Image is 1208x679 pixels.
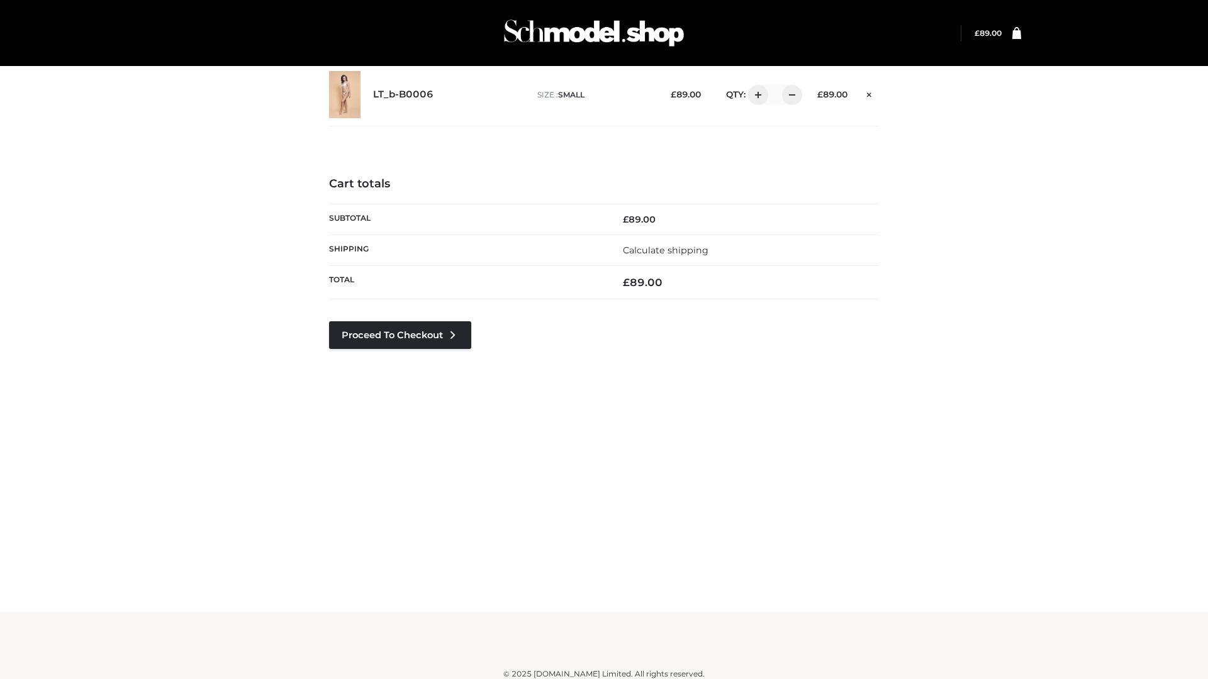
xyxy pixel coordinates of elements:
a: £89.00 [975,28,1002,38]
bdi: 89.00 [975,28,1002,38]
span: £ [671,89,676,99]
span: £ [623,276,630,289]
a: Proceed to Checkout [329,321,471,349]
span: SMALL [558,90,584,99]
th: Shipping [329,235,604,265]
th: Total [329,266,604,299]
div: QTY: [713,85,798,105]
bdi: 89.00 [623,214,656,225]
bdi: 89.00 [623,276,663,289]
span: £ [623,214,629,225]
a: Remove this item [860,85,879,101]
span: £ [975,28,980,38]
p: size : [537,89,651,101]
a: Calculate shipping [623,245,708,256]
span: £ [817,89,823,99]
img: Schmodel Admin 964 [500,8,688,58]
bdi: 89.00 [817,89,847,99]
a: LT_b-B0006 [373,89,433,101]
th: Subtotal [329,204,604,235]
bdi: 89.00 [671,89,701,99]
img: LT_b-B0006 - SMALL [329,71,361,118]
h4: Cart totals [329,177,879,191]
